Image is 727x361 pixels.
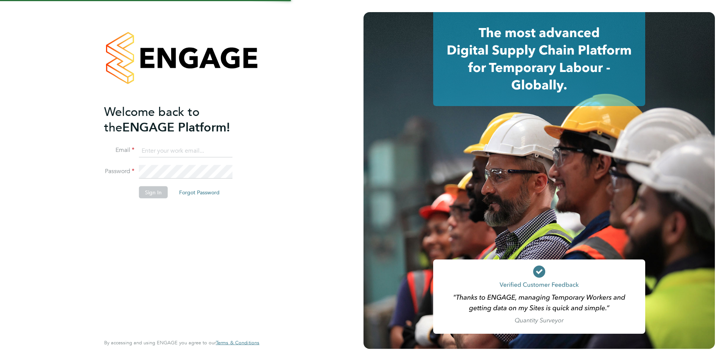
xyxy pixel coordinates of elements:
label: Email [104,146,134,154]
h2: ENGAGE Platform! [104,104,252,135]
span: Welcome back to the [104,104,200,134]
a: Terms & Conditions [216,340,259,346]
label: Password [104,167,134,175]
button: Sign In [139,186,168,198]
button: Forgot Password [173,186,226,198]
input: Enter your work email... [139,144,232,158]
span: By accessing and using ENGAGE you agree to our [104,339,259,346]
span: Terms & Conditions [216,339,259,346]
